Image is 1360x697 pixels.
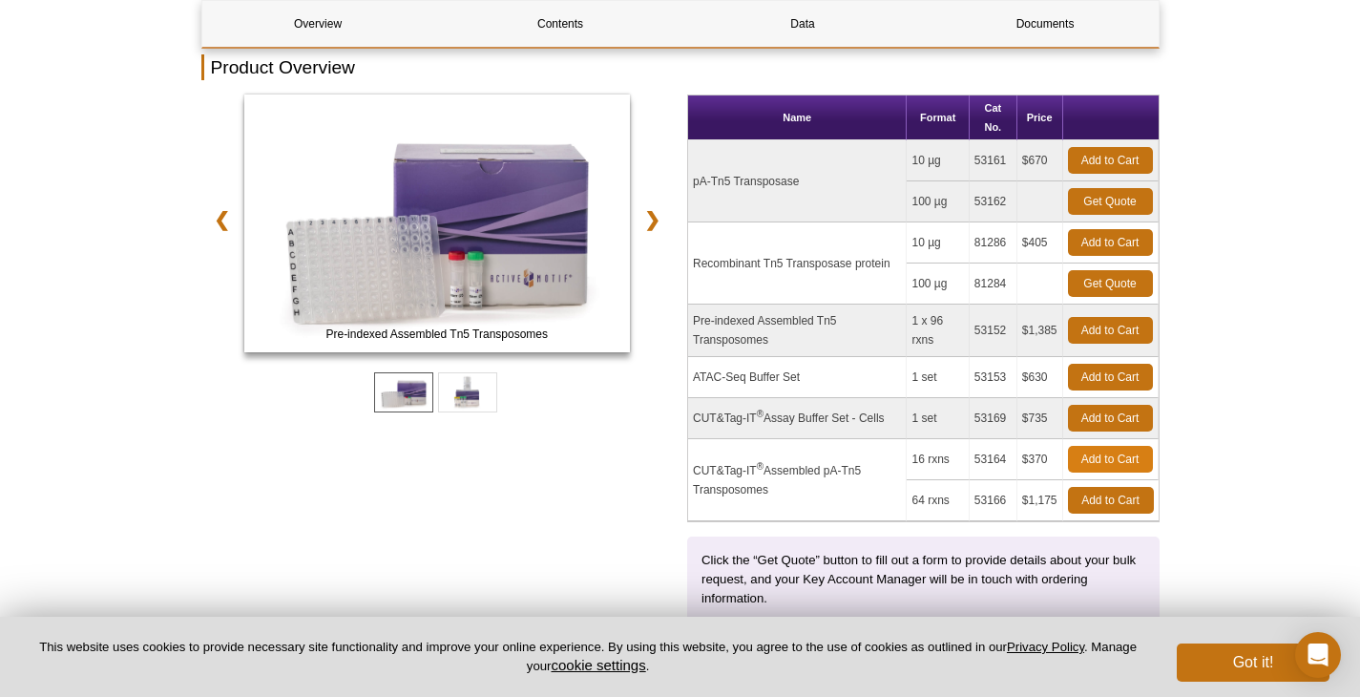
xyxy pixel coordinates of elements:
td: 53162 [970,181,1017,222]
td: ATAC-Seq Buffer Set [688,357,907,398]
a: Add to Cart [1068,229,1153,256]
td: $670 [1017,140,1063,181]
span: Pre-indexed Assembled Tn5 Transposomes [248,325,626,344]
a: Add to Cart [1068,405,1153,432]
td: $1,175 [1017,480,1063,521]
td: 53166 [970,480,1017,521]
td: 100 µg [907,181,969,222]
td: $735 [1017,398,1063,439]
a: Add to Cart [1068,487,1154,514]
a: Get Quote [1068,270,1153,297]
a: ATAC-Seq Kit [244,95,631,358]
th: Price [1017,95,1063,140]
td: Pre-indexed Assembled Tn5 Transposomes [688,305,907,357]
td: 100 µg [907,264,969,305]
td: 10 µg [907,140,969,181]
td: $1,385 [1017,305,1063,357]
td: 81284 [970,264,1017,305]
td: 10 µg [907,222,969,264]
td: Recombinant Tn5 Transposase protein [688,222,907,305]
a: ❯ [632,198,673,242]
td: pA-Tn5 Transposase [688,140,907,222]
a: Documents [930,1,1161,47]
td: 1 set [907,398,969,439]
th: Format [907,95,969,140]
td: $370 [1017,439,1063,480]
button: Got it! [1177,644,1329,682]
img: Pre-indexed Assembled Tn5 Transposomes [244,95,631,352]
th: Name [688,95,907,140]
td: 1 x 96 rxns [907,305,969,357]
a: Contents [445,1,677,47]
td: $630 [1017,357,1063,398]
td: 1 set [907,357,969,398]
a: Data [687,1,919,47]
a: Add to Cart [1068,317,1153,344]
td: $405 [1017,222,1063,264]
td: 53169 [970,398,1017,439]
sup: ® [757,409,764,419]
button: cookie settings [551,657,645,673]
td: 53153 [970,357,1017,398]
a: Get Quote [1068,188,1153,215]
h2: Product Overview [201,54,1160,80]
a: Add to Cart [1068,147,1153,174]
a: Privacy Policy [1007,640,1084,654]
td: 16 rxns [907,439,969,480]
p: Click the “Get Quote” button to fill out a form to provide details about your bulk request, and y... [701,551,1145,608]
sup: ® [757,461,764,472]
th: Cat No. [970,95,1017,140]
div: Open Intercom Messenger [1295,632,1341,678]
a: Add to Cart [1068,446,1153,473]
a: Add to Cart [1068,364,1153,391]
td: 64 rxns [907,480,969,521]
a: Overview [202,1,434,47]
td: 81286 [970,222,1017,264]
p: This website uses cookies to provide necessary site functionality and improve your online experie... [31,639,1145,675]
td: 53161 [970,140,1017,181]
td: CUT&Tag-IT Assembled pA-Tn5 Transposomes [688,439,907,521]
a: ❮ [201,198,242,242]
td: 53164 [970,439,1017,480]
td: 53152 [970,305,1017,357]
td: CUT&Tag-IT Assay Buffer Set - Cells [688,398,907,439]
